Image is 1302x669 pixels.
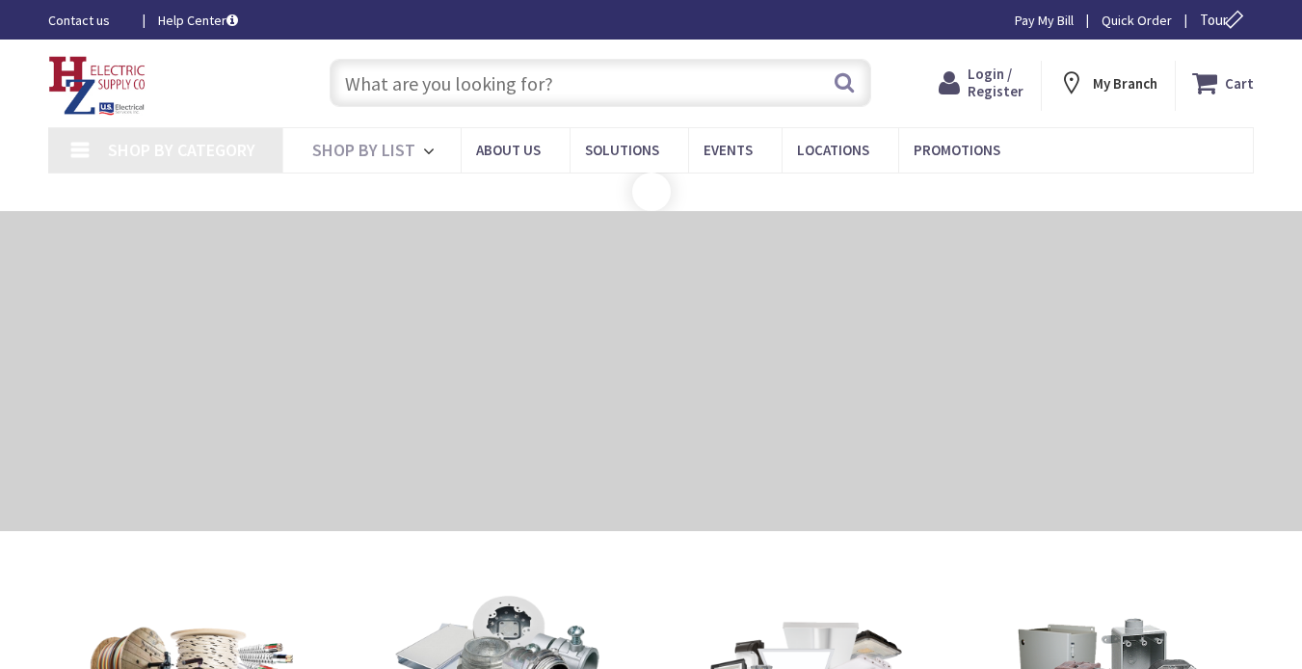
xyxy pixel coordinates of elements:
span: Events [704,141,753,159]
a: Help Center [158,11,238,30]
span: Shop By List [312,139,415,161]
img: HZ Electric Supply [48,56,146,116]
span: About Us [476,141,541,159]
strong: Cart [1225,66,1254,100]
a: Login / Register [939,66,1023,100]
a: Pay My Bill [1015,11,1074,30]
strong: My Branch [1093,74,1157,93]
a: Cart [1192,66,1254,100]
span: Login / Register [968,65,1023,100]
span: Promotions [914,141,1000,159]
a: Quick Order [1102,11,1172,30]
span: Tour [1200,11,1249,29]
a: Contact us [48,11,127,30]
span: Shop By Category [108,139,255,161]
div: My Branch [1058,66,1157,100]
span: Solutions [585,141,659,159]
span: Locations [797,141,869,159]
input: What are you looking for? [330,59,871,107]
